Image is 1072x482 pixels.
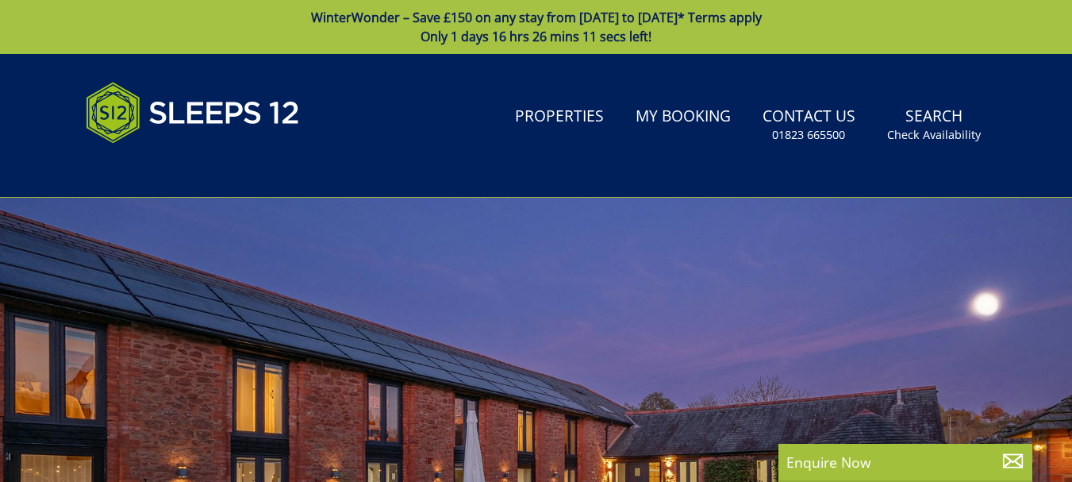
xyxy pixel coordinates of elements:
[86,73,300,152] img: Sleeps 12
[421,28,651,45] span: Only 1 days 16 hrs 26 mins 11 secs left!
[786,452,1024,472] p: Enquire Now
[756,99,862,151] a: Contact Us01823 665500
[629,99,737,135] a: My Booking
[509,99,610,135] a: Properties
[881,99,987,151] a: SearchCheck Availability
[887,127,981,143] small: Check Availability
[78,162,244,175] iframe: Customer reviews powered by Trustpilot
[772,127,845,143] small: 01823 665500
